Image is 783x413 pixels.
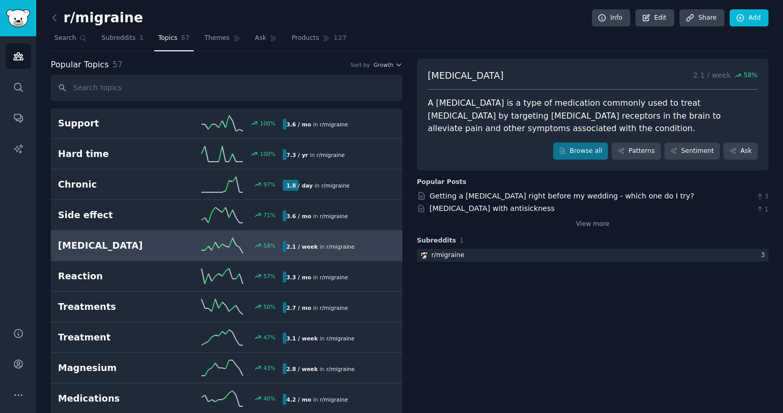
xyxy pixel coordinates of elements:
a: Browse all [553,143,608,160]
a: Chronic97%1.8 / dayin r/migraine [51,169,402,200]
span: 1 [139,34,144,43]
h2: Treatment [58,331,170,344]
div: A [MEDICAL_DATA] is a type of medication commonly used to treat [MEDICAL_DATA] by targeting [MEDI... [428,97,758,135]
div: 50 % [264,303,275,310]
div: Popular Posts [417,178,467,187]
a: Edit [635,9,674,27]
span: Themes [205,34,230,43]
div: in [283,149,349,160]
h2: Support [58,117,170,130]
span: r/ migraine [320,213,347,219]
div: in [283,210,352,221]
a: Sentiment [664,143,720,160]
h2: Reaction [58,270,170,283]
a: View more [576,220,610,229]
a: Support100%3.6 / moin r/migraine [51,108,402,139]
a: Reaction57%3.3 / moin r/migraine [51,261,402,292]
span: 57 [181,34,190,43]
span: r/ migraine [326,366,354,372]
h2: Treatments [58,301,170,314]
div: r/ migraine [431,251,465,260]
a: Patterns [612,143,660,160]
a: [MEDICAL_DATA] with antisickness [430,204,555,212]
div: 71 % [264,211,275,219]
div: in [283,180,353,191]
span: r/ migraine [320,121,347,127]
a: Topics57 [154,30,193,51]
h2: Chronic [58,178,170,191]
div: 47 % [264,334,275,341]
div: 3 [761,251,769,260]
b: 3.6 / mo [286,121,311,127]
a: Magnesium43%2.8 / weekin r/migraine [51,353,402,383]
b: 3.3 / mo [286,274,311,280]
span: Subreddits [102,34,136,43]
a: [MEDICAL_DATA]58%2.1 / weekin r/migraine [51,231,402,261]
a: Ask [251,30,281,51]
span: 57 [112,60,123,69]
a: Subreddits1 [98,30,147,51]
a: Treatments50%2.7 / moin r/migraine [51,292,402,322]
b: 2.7 / mo [286,305,311,311]
a: Ask [723,143,758,160]
span: 127 [334,34,347,43]
span: Popular Topics [51,59,109,72]
div: in [283,241,358,252]
h2: Medications [58,392,170,405]
a: Products127 [288,30,350,51]
div: in [283,302,352,313]
div: Sort by [351,61,370,68]
span: r/ migraine [320,274,347,280]
div: 57 % [264,273,275,280]
span: r/ migraine [321,182,349,189]
div: in [283,333,358,344]
span: 1 [756,205,769,215]
h2: [MEDICAL_DATA] [58,239,170,252]
div: in [283,394,352,405]
h2: Side effect [58,209,170,222]
div: 40 % [264,395,275,402]
span: Ask [255,34,266,43]
a: Getting a [MEDICAL_DATA] right before my wedding - which one do I try? [430,192,694,200]
span: r/ migraine [326,244,354,250]
div: 100 % [260,120,275,127]
b: 4.2 / mo [286,396,311,403]
div: 97 % [264,181,275,188]
span: Products [292,34,319,43]
span: Search [54,34,76,43]
img: GummySearch logo [6,9,30,27]
a: Search [51,30,91,51]
b: 3.6 / mo [286,213,311,219]
span: 3 [756,192,769,202]
a: Treatment47%3.1 / weekin r/migraine [51,322,402,353]
div: in [283,363,358,374]
div: 58 % [264,242,275,249]
a: Info [592,9,630,27]
b: 1.8 / day [286,182,313,189]
div: in [283,119,352,130]
span: 1 [460,237,464,244]
p: 2.1 / week [693,69,758,82]
input: Search topics [51,75,402,101]
a: Add [730,9,769,27]
a: Hard time100%7.3 / yrin r/migraine [51,139,402,169]
a: Side effect71%3.6 / moin r/migraine [51,200,402,231]
span: Growth [373,61,393,68]
div: 43 % [264,364,275,372]
button: Growth [373,61,402,68]
span: r/ migraine [320,305,347,311]
h2: r/migraine [51,10,143,26]
span: r/ migraine [326,335,354,341]
a: Themes [201,30,244,51]
span: r/ migraine [320,396,347,403]
b: 2.8 / week [286,366,318,372]
h2: Magnesium [58,362,170,375]
b: 2.1 / week [286,244,318,250]
span: r/ migraine [316,152,344,158]
div: 100 % [260,150,275,158]
img: migraine [421,251,428,259]
div: in [283,272,352,282]
span: [MEDICAL_DATA] [428,69,503,82]
span: Subreddits [417,236,456,246]
h2: Hard time [58,148,170,161]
